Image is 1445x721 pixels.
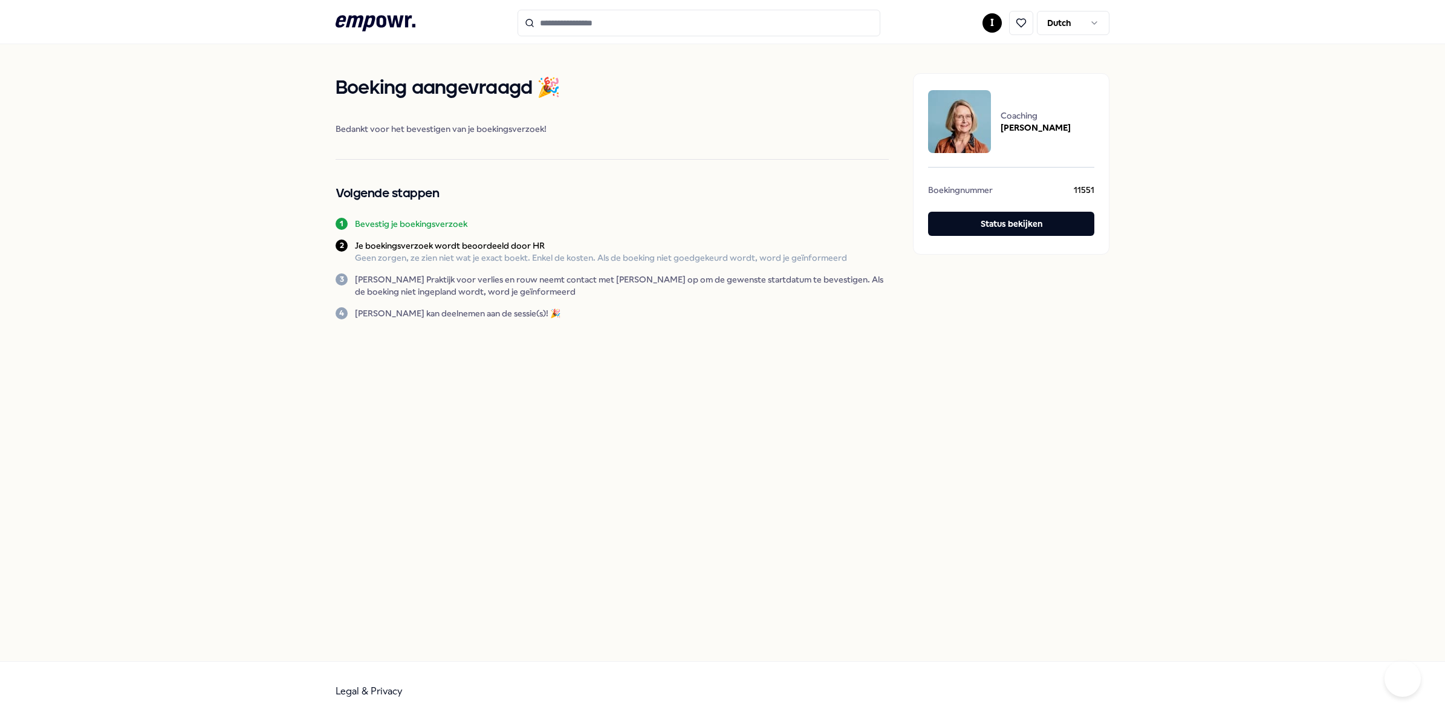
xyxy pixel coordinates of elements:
img: package image [928,90,991,153]
iframe: Help Scout Beacon - Open [1385,661,1421,697]
div: 4 [336,307,348,319]
div: 1 [336,218,348,230]
a: Status bekijken [928,212,1094,240]
p: Geen zorgen, ze zien niet wat je exact boekt. Enkel de kosten. Als de boeking niet goedgekeurd wo... [355,252,847,264]
span: 11551 [1074,184,1094,200]
h1: Boeking aangevraagd 🎉 [336,73,889,103]
a: Legal & Privacy [336,685,403,697]
input: Search for products, categories or subcategories [518,10,880,36]
button: I [982,13,1002,33]
p: [PERSON_NAME] kan deelnemen aan de sessie(s)! 🎉 [355,307,560,319]
span: [PERSON_NAME] [1001,122,1071,134]
span: Bedankt voor het bevestigen van je boekingsverzoek! [336,123,889,135]
p: [PERSON_NAME] Praktijk voor verlies en rouw neemt contact met [PERSON_NAME] op om de gewenste sta... [355,273,889,298]
span: Boekingnummer [928,184,993,200]
button: Status bekijken [928,212,1094,236]
div: 2 [336,240,348,252]
p: Je boekingsverzoek wordt beoordeeld door HR [355,240,847,252]
div: 3 [336,273,348,285]
h2: Volgende stappen [336,184,889,203]
p: Bevestig je boekingsverzoek [355,218,467,230]
span: Coaching [1001,109,1071,122]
